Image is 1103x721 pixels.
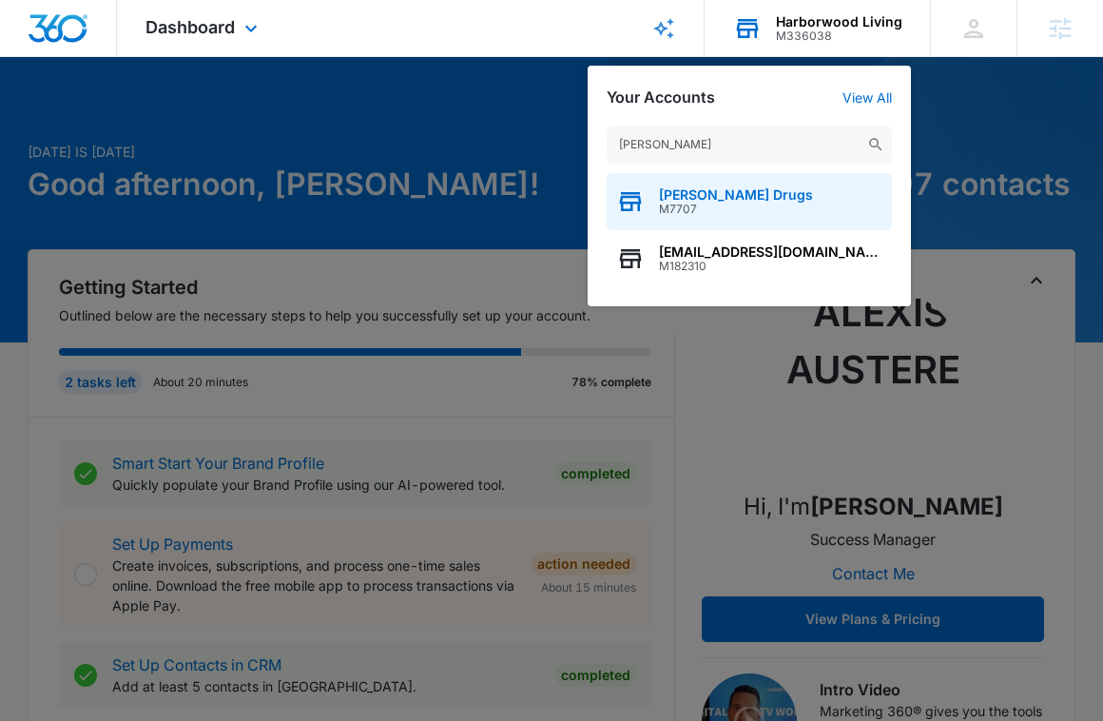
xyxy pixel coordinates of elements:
span: M182310 [659,260,882,273]
h2: Your Accounts [607,88,715,107]
button: [PERSON_NAME] DrugsM7707 [607,173,892,230]
div: account id [776,29,902,43]
span: [PERSON_NAME] Drugs [659,187,813,203]
span: Dashboard [145,17,235,37]
span: M7707 [659,203,813,216]
a: View All [842,89,892,106]
button: [EMAIL_ADDRESS][DOMAIN_NAME]M182310 [607,230,892,287]
span: [EMAIL_ADDRESS][DOMAIN_NAME] [659,244,882,260]
div: account name [776,14,902,29]
input: Search Accounts [607,126,892,164]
